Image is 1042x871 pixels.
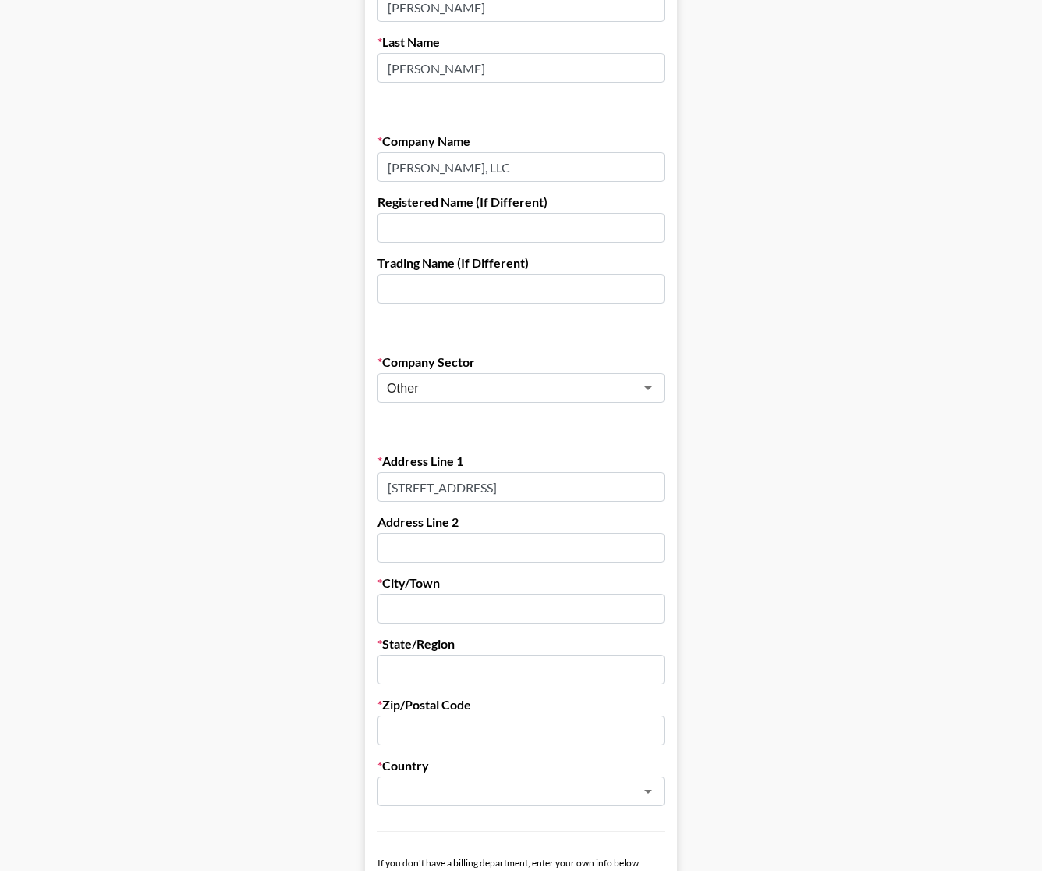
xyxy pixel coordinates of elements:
label: City/Town [377,575,665,591]
button: Open [637,377,659,399]
button: Open [637,780,659,802]
label: Company Name [377,133,665,149]
label: Address Line 2 [377,514,665,530]
label: Last Name [377,34,665,50]
label: Registered Name (If Different) [377,194,665,210]
label: State/Region [377,636,665,652]
label: Country [377,758,665,773]
label: Address Line 1 [377,453,665,469]
label: Company Sector [377,354,665,370]
label: Trading Name (If Different) [377,255,665,271]
label: Zip/Postal Code [377,697,665,713]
